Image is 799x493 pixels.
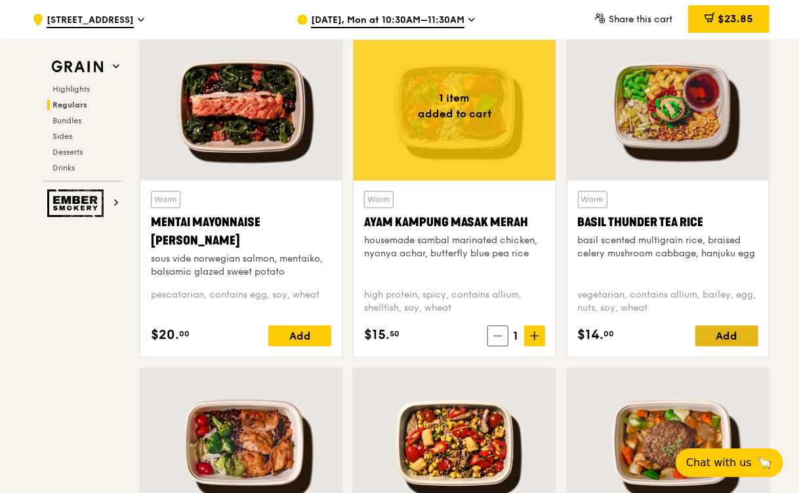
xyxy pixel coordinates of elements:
span: 50 [390,329,399,340]
span: Desserts [52,148,83,157]
div: Warm [578,191,607,208]
div: Warm [364,191,394,208]
span: Share this cart [609,14,672,25]
div: Add [268,326,331,347]
div: housemade sambal marinated chicken, nyonya achar, butterfly blue pea rice [364,235,544,261]
div: pescatarian, contains egg, soy, wheat [151,289,331,315]
span: 00 [179,329,190,340]
span: $15. [364,326,390,345]
span: $23.85 [718,12,753,25]
span: [DATE], Mon at 10:30AM–11:30AM [311,14,464,28]
span: Chat with us [686,455,752,471]
span: 1 [508,327,524,345]
button: Chat with us🦙 [676,448,783,477]
span: Bundles [52,116,81,125]
img: Grain web logo [47,55,108,79]
span: 00 [604,329,615,340]
span: Regulars [52,100,87,109]
div: Ayam Kampung Masak Merah [364,214,544,232]
span: 🦙 [757,455,773,471]
span: [STREET_ADDRESS] [47,14,134,28]
span: $20. [151,326,179,345]
div: sous vide norwegian salmon, mentaiko, balsamic glazed sweet potato [151,253,331,279]
span: $14. [578,326,604,345]
div: basil scented multigrain rice, braised celery mushroom cabbage, hanjuku egg [578,235,758,261]
div: Mentai Mayonnaise [PERSON_NAME] [151,214,331,250]
span: Drinks [52,163,75,172]
img: Ember Smokery web logo [47,189,108,217]
span: Highlights [52,85,90,94]
div: high protein, spicy, contains allium, shellfish, soy, wheat [364,289,544,315]
div: Warm [151,191,180,208]
span: Sides [52,132,72,141]
div: vegetarian, contains allium, barley, egg, nuts, soy, wheat [578,289,758,315]
div: Basil Thunder Tea Rice [578,214,758,232]
div: Add [695,326,758,347]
